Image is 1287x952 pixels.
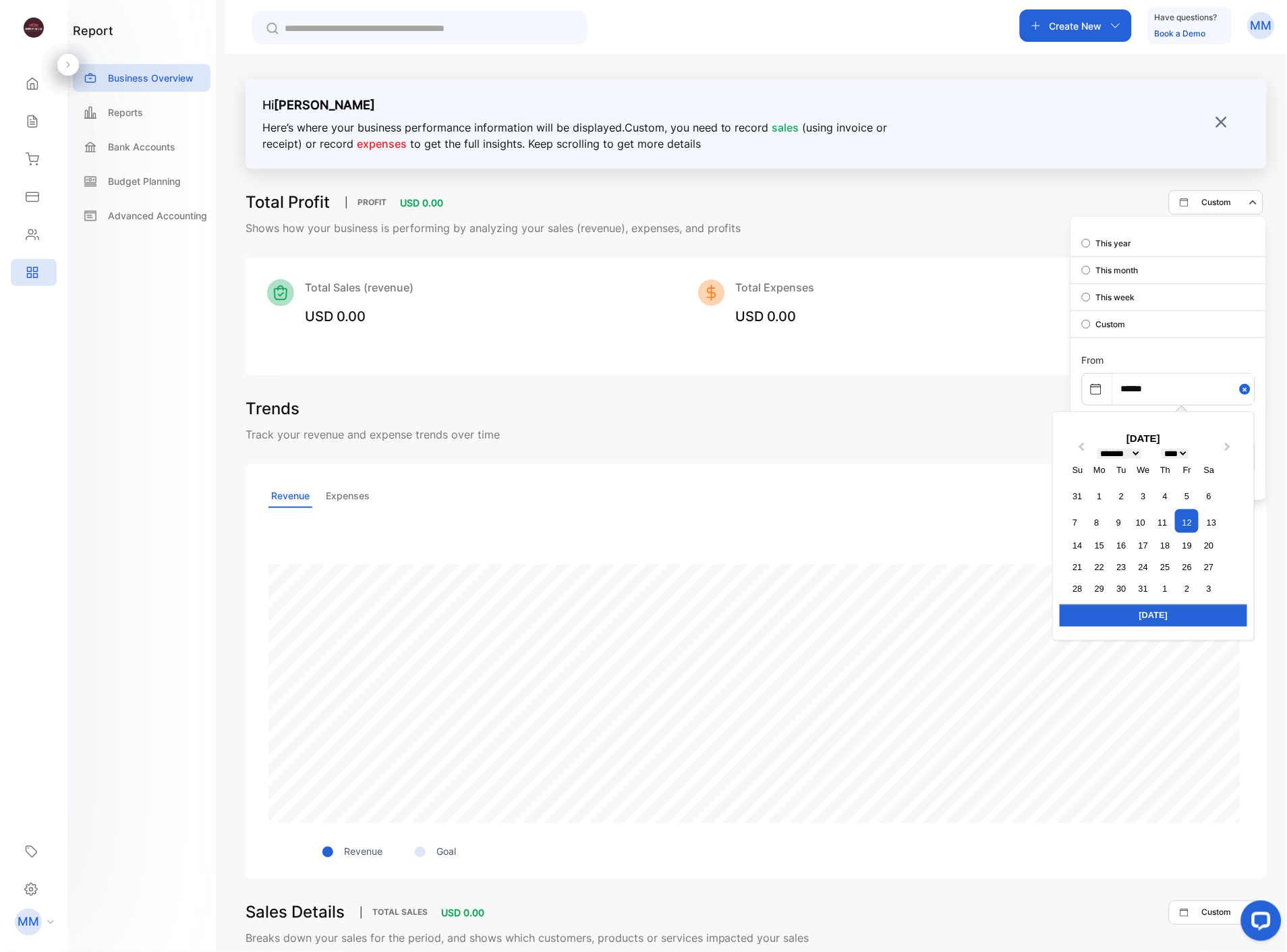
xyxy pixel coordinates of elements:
[73,167,210,195] a: Budget Planning
[1200,580,1218,598] div: Choose Saturday, February 3rd, 2001
[1112,487,1131,505] div: Choose Tuesday, January 2nd, 2001
[1069,440,1091,461] button: Previous Month
[1112,536,1131,555] div: Choose Tuesday, January 16th, 2001
[344,845,382,859] p: Revenue
[1091,558,1109,576] div: Choose Monday, January 22nd, 2001
[1096,264,1139,277] p: This month
[1203,513,1221,532] div: Choose Saturday, January 13th, 2001
[1200,461,1218,479] div: Sa
[1178,580,1197,598] div: Choose Friday, February 2nd, 2001
[108,71,194,85] p: Business Overview
[1178,487,1197,505] div: Choose Friday, January 5th, 2001
[1178,461,1197,479] div: Fr
[1091,536,1109,555] div: Choose Monday, January 15th, 2001
[1135,487,1153,505] div: Choose Wednesday, January 3rd, 2001
[1156,536,1174,555] div: Choose Thursday, January 18th, 2001
[1156,461,1174,479] div: Th
[1202,196,1232,208] p: Custom
[357,137,407,150] span: expenses
[108,174,181,188] p: Budget Planning
[1251,17,1272,34] p: MM
[1066,513,1084,532] div: Choose Sunday, January 7th, 2001
[1096,291,1135,304] p: This week
[1068,487,1087,505] div: Choose Sunday, December 31st, 2000
[1091,461,1109,479] div: Mo
[1178,558,1197,576] div: Choose Friday, January 26th, 2001
[268,484,312,508] p: Revenue
[1091,487,1109,505] div: Choose Monday, January 1st, 2001
[246,930,1267,947] p: Breaks down your sales for the period, and shows which customers, products or services impacted y...
[305,279,413,296] p: Total Sales (revenue)
[772,121,799,134] span: sales
[1064,486,1223,600] div: month 2001-01
[1156,558,1174,576] div: Choose Thursday, January 25th, 2001
[1068,461,1087,479] div: Su
[1088,513,1106,532] div: Choose Monday, January 8th, 2001
[73,99,210,126] a: Reports
[1112,461,1131,479] div: Tu
[1176,509,1199,533] div: Choose Friday, January 12th, 2001
[246,901,345,925] h3: Sales Details
[246,190,330,215] h3: Total Profit
[1068,580,1087,598] div: Choose Sunday, January 28th, 2001
[262,119,898,152] p: Here’s where your business performance information will be displayed. Custom , you need to record...
[1169,901,1263,925] button: Custom
[1068,558,1087,576] div: Choose Sunday, January 21st, 2001
[736,279,815,296] p: Total Expenses
[1060,605,1247,626] div: [DATE]
[1096,237,1132,250] p: This year
[1230,895,1287,952] iframe: LiveChat chat widget
[1202,907,1232,919] p: Custom
[1060,431,1227,447] div: [DATE]
[1020,9,1132,42] button: Create New
[108,140,175,154] p: Bank Accounts
[262,96,911,114] p: Hi
[1082,354,1104,366] label: From
[267,279,294,306] img: Icon
[1135,580,1153,598] div: Choose Wednesday, January 31st, 2001
[1215,115,1228,129] img: close
[1155,11,1218,24] p: Have questions?
[346,196,397,208] p: PROFIT
[1200,487,1218,505] div: Choose Saturday, January 6th, 2001
[323,484,372,508] p: Expenses
[736,308,797,325] span: USD 0.00
[73,202,210,229] a: Advanced Accounting
[1112,580,1131,598] div: Choose Tuesday, January 30th, 2001
[441,907,484,919] span: USD 0.00
[1200,536,1218,555] div: Choose Saturday, January 20th, 2001
[1135,536,1153,555] div: Choose Wednesday, January 17th, 2001
[400,197,443,208] span: USD 0.00
[1135,461,1153,479] div: We
[246,220,1267,236] p: Shows how your business is performing by analyzing your sales (revenue), expenses, and profits
[1248,9,1275,42] button: MM
[1091,580,1109,598] div: Choose Monday, January 29th, 2001
[1135,558,1153,576] div: Choose Wednesday, January 24th, 2001
[436,845,456,859] p: Goal
[246,426,1267,443] p: Track your revenue and expense trends over time
[1096,318,1126,331] p: Custom
[73,64,210,92] a: Business Overview
[1169,190,1263,215] button: Custom
[1153,513,1172,532] div: Choose Thursday, January 11th, 2001
[1218,440,1240,461] button: Next Month
[73,22,113,40] h1: report
[18,914,39,931] p: MM
[108,105,143,119] p: Reports
[305,308,366,325] span: USD 0.00
[1156,487,1174,505] div: Choose Thursday, January 4th, 2001
[1178,536,1197,555] div: Choose Friday, January 19th, 2001
[1110,513,1128,532] div: Choose Tuesday, January 9th, 2001
[108,208,207,223] p: Advanced Accounting
[73,133,210,161] a: Bank Accounts
[1132,513,1150,532] div: Choose Wednesday, January 10th, 2001
[361,907,438,919] p: Total Sales
[24,18,44,38] img: logo
[1155,28,1206,38] a: Book a Demo
[1200,558,1218,576] div: Choose Saturday, January 27th, 2001
[1068,536,1087,555] div: Choose Sunday, January 14th, 2001
[1112,558,1131,576] div: Choose Tuesday, January 23rd, 2001
[246,397,299,421] h3: Trends
[1156,580,1174,598] div: Choose Thursday, February 1st, 2001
